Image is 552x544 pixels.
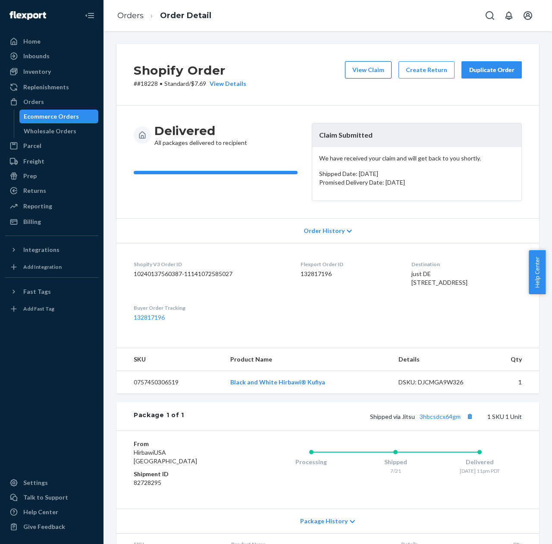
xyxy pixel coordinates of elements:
p: # #18228 / $7.69 [134,79,246,88]
a: 3hbcsdcx64gm [420,413,461,420]
div: Ecommerce Orders [24,112,79,121]
div: Parcel [23,142,41,150]
div: Add Integration [23,263,62,270]
a: Billing [5,215,98,229]
dd: 10240137560387-11141072585027 [134,270,287,278]
div: Replenishments [23,83,69,91]
button: Open account menu [519,7,536,24]
button: View Details [206,79,246,88]
button: Create Return [398,61,455,79]
th: Qty [484,348,539,371]
span: HirbawiUSA [GEOGRAPHIC_DATA] [134,449,197,465]
h2: Shopify Order [134,61,246,79]
a: Wholesale Orders [19,124,99,138]
button: Duplicate Order [461,61,522,79]
a: Orders [5,95,98,109]
div: Shipped [354,458,438,466]
a: Freight [5,154,98,168]
a: Home [5,35,98,48]
div: Talk to Support [23,493,68,502]
a: Order Detail [160,11,211,20]
img: Flexport logo [9,11,46,20]
div: Processing [269,458,353,466]
a: Returns [5,184,98,198]
p: Shipped Date: [DATE] [319,170,514,178]
a: Inbounds [5,49,98,63]
a: Reporting [5,199,98,213]
div: All packages delivered to recipient [154,123,247,147]
div: Inventory [23,67,51,76]
p: We have received your claim and will get back to you shortly. [319,154,514,163]
span: Standard [164,80,189,87]
div: Package 1 of 1 [134,411,184,422]
span: Order History [304,226,345,235]
a: Orders [117,11,144,20]
div: Inbounds [23,52,50,60]
div: Orders [23,97,44,106]
div: Delivered [438,458,522,466]
div: 1 SKU 1 Unit [184,411,522,422]
dt: Destination [411,261,522,268]
a: Inventory [5,65,98,79]
a: Parcel [5,139,98,153]
dd: 82728295 [134,478,235,487]
div: Add Fast Tag [23,305,54,312]
div: Wholesale Orders [24,127,76,135]
dt: Shipment ID [134,470,235,478]
a: Ecommerce Orders [19,110,99,123]
span: just DE [STREET_ADDRESS] [411,270,467,286]
div: Billing [23,217,41,226]
button: Close Navigation [81,7,98,24]
ol: breadcrumbs [110,3,218,28]
h3: Delivered [154,123,247,138]
div: Reporting [23,202,52,211]
button: Copy tracking number [464,411,475,422]
button: View Claim [345,61,392,79]
a: Replenishments [5,80,98,94]
div: Give Feedback [23,522,65,531]
button: Open notifications [500,7,517,24]
th: Product Name [223,348,392,371]
a: Prep [5,169,98,183]
div: Integrations [23,245,60,254]
th: Details [392,348,485,371]
td: 1 [484,371,539,394]
button: Help Center [529,250,546,294]
div: Help Center [23,508,58,516]
div: 7/21 [354,467,438,475]
span: Package History [300,517,348,525]
div: Settings [23,478,48,487]
dd: 132817196 [301,270,398,278]
dt: Buyer Order Tracking [134,304,287,311]
button: Fast Tags [5,285,98,299]
div: Prep [23,172,37,180]
a: Help Center [5,505,98,519]
dt: Flexport Order ID [301,261,398,268]
a: Talk to Support [5,491,98,504]
header: Claim Submitted [312,123,521,147]
dt: Shopify V3 Order ID [134,261,287,268]
dt: From [134,440,235,448]
a: Settings [5,476,98,490]
th: SKU [116,348,223,371]
a: 132817196 [134,314,165,321]
div: DSKU: DJCMGA9W326 [398,378,478,387]
div: Freight [23,157,44,166]
a: Black and White Hirbawi® Kufiya [230,378,325,386]
span: Shipped via Jitsu [370,413,475,420]
a: Add Integration [5,260,98,274]
div: Fast Tags [23,287,51,296]
p: Promised Delivery Date: [DATE] [319,178,514,187]
button: Give Feedback [5,520,98,534]
div: Duplicate Order [469,66,514,74]
div: Home [23,37,41,46]
div: Returns [23,186,46,195]
button: Open Search Box [481,7,499,24]
div: [DATE] 11pm PDT [438,467,522,475]
span: • [160,80,163,87]
a: Add Fast Tag [5,302,98,316]
td: 0757450306519 [116,371,223,394]
button: Integrations [5,243,98,257]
